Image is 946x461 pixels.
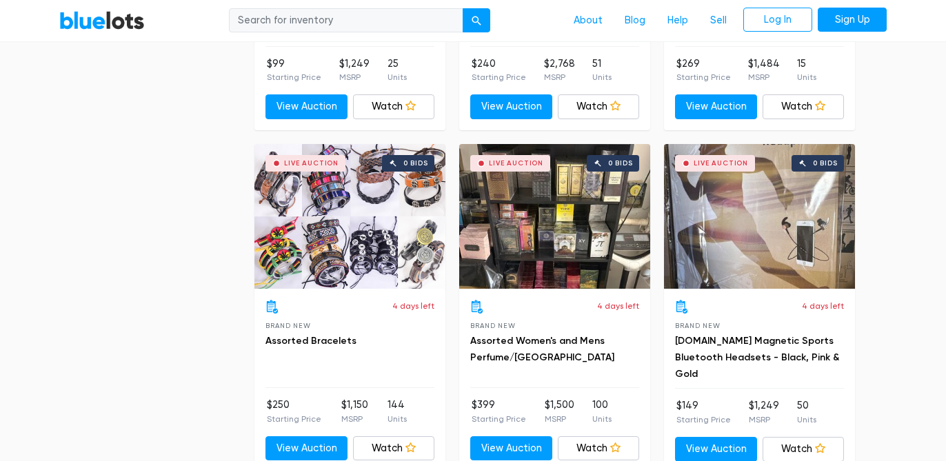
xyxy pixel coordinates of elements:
div: 0 bids [608,160,633,167]
a: Watch [558,94,640,119]
a: Watch [353,436,435,461]
a: Assorted Women's and Mens Perfume/[GEOGRAPHIC_DATA] [470,335,614,363]
a: Assorted Bracelets [265,335,356,347]
li: 100 [592,398,612,425]
a: View Auction [265,94,348,119]
li: 50 [797,398,816,426]
span: Brand New [265,322,310,329]
input: Search for inventory [229,8,463,33]
a: Live Auction 0 bids [459,144,650,289]
p: 4 days left [597,300,639,312]
li: 144 [388,398,407,425]
p: Starting Price [267,71,321,83]
li: $1,150 [341,398,368,425]
a: View Auction [675,94,757,119]
span: Brand New [675,322,720,329]
span: Brand New [470,322,515,329]
a: View Auction [470,94,552,119]
a: BlueLots [59,10,145,30]
p: Units [797,71,816,83]
li: $240 [472,57,526,84]
li: $99 [267,57,321,84]
li: $250 [267,398,321,425]
div: Live Auction [489,160,543,167]
li: $1,249 [339,57,370,84]
p: Units [388,71,407,83]
a: Log In [743,8,812,32]
a: Help [656,8,699,34]
li: $2,768 [544,57,575,84]
div: Live Auction [694,160,748,167]
p: MSRP [544,71,575,83]
p: Units [797,413,816,426]
p: Starting Price [267,413,321,425]
p: Starting Price [676,71,731,83]
div: 0 bids [813,160,838,167]
a: [DOMAIN_NAME] Magnetic Sports Bluetooth Headsets - Black, Pink & Gold [675,335,839,380]
li: 51 [592,57,612,84]
p: Starting Price [472,71,526,83]
p: MSRP [749,413,779,426]
p: Starting Price [472,413,526,425]
a: Live Auction 0 bids [664,144,855,289]
p: Units [592,413,612,425]
a: Watch [558,436,640,461]
a: View Auction [265,436,348,461]
p: Starting Price [676,413,731,426]
p: MSRP [339,71,370,83]
p: MSRP [748,71,780,83]
p: 4 days left [802,300,844,312]
p: MSRP [545,413,574,425]
li: 15 [797,57,816,84]
li: $269 [676,57,731,84]
div: 0 bids [403,160,428,167]
a: Blog [614,8,656,34]
a: Live Auction 0 bids [254,144,445,289]
li: $1,484 [748,57,780,84]
a: Watch [763,94,845,119]
p: Units [388,413,407,425]
a: About [563,8,614,34]
li: $1,500 [545,398,574,425]
li: $1,249 [749,398,779,426]
p: 4 days left [392,300,434,312]
a: Sign Up [818,8,887,32]
p: MSRP [341,413,368,425]
a: Sell [699,8,738,34]
a: View Auction [470,436,552,461]
div: Live Auction [284,160,339,167]
li: 25 [388,57,407,84]
li: $399 [472,398,526,425]
p: Units [592,71,612,83]
li: $149 [676,398,731,426]
a: Watch [353,94,435,119]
